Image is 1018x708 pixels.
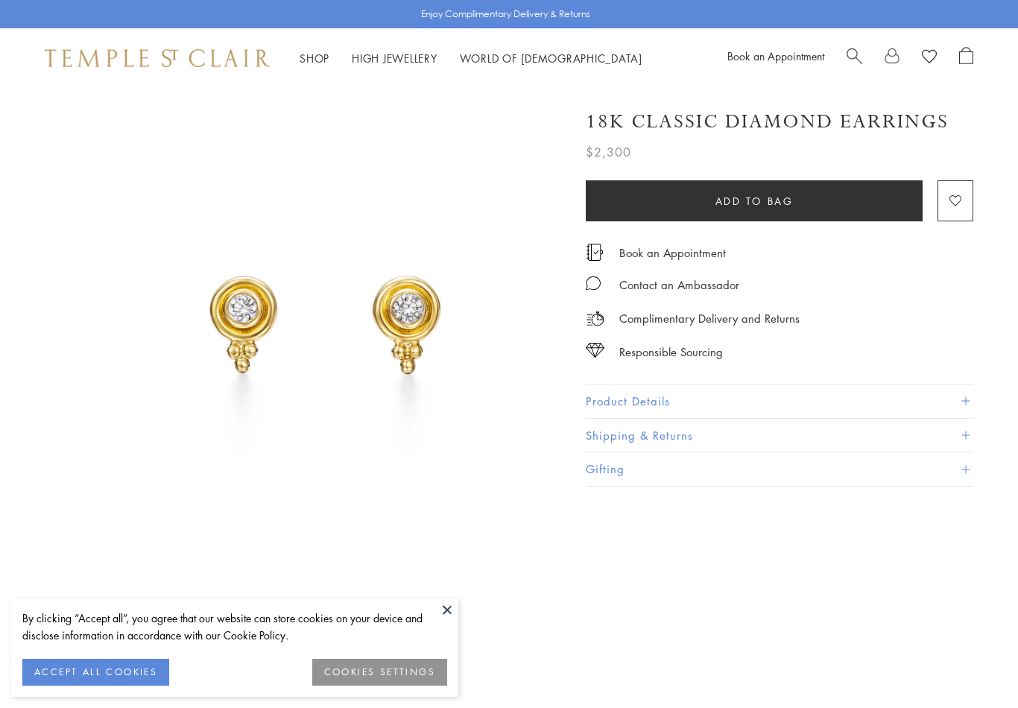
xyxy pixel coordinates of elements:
[300,49,642,68] nav: Main navigation
[586,452,973,486] button: Gifting
[352,51,437,66] a: High JewelleryHigh Jewellery
[22,659,169,686] button: ACCEPT ALL COOKIES
[586,244,604,261] img: icon_appointment.svg
[22,610,447,644] div: By clicking “Accept all”, you agree that our website can store cookies on your device and disclos...
[312,659,447,686] button: COOKIES SETTINGS
[619,309,800,328] p: Complimentary Delivery and Returns
[586,419,973,452] button: Shipping & Returns
[97,88,563,554] img: 18K Classic Diamond Earrings
[619,343,723,361] div: Responsible Sourcing
[586,385,973,418] button: Product Details
[959,47,973,69] a: Open Shopping Bag
[715,193,794,209] span: Add to bag
[300,51,329,66] a: ShopShop
[922,47,937,69] a: View Wishlist
[586,109,949,135] h1: 18K Classic Diamond Earrings
[421,7,590,22] p: Enjoy Complimentary Delivery & Returns
[586,142,631,162] span: $2,300
[586,180,923,221] button: Add to bag
[847,47,862,69] a: Search
[586,276,601,291] img: MessageIcon-01_2.svg
[586,343,604,358] img: icon_sourcing.svg
[619,244,726,261] a: Book an Appointment
[460,51,642,66] a: World of [DEMOGRAPHIC_DATA]World of [DEMOGRAPHIC_DATA]
[619,276,739,294] div: Contact an Ambassador
[45,49,270,67] img: Temple St. Clair
[586,309,604,328] img: icon_delivery.svg
[727,48,824,63] a: Book an Appointment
